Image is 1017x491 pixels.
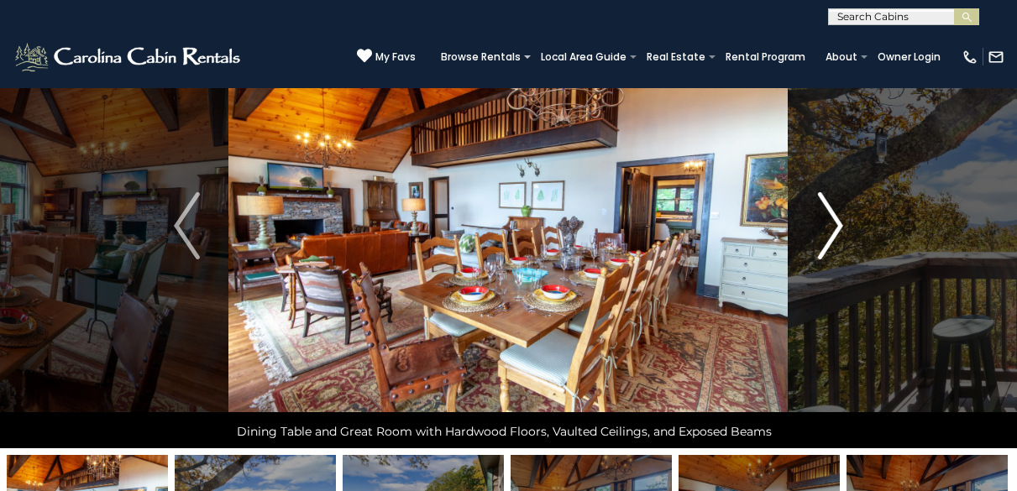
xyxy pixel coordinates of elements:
[988,49,1004,65] img: mail-regular-white.png
[817,192,842,259] img: arrow
[145,3,229,448] button: Previous
[228,415,788,448] div: Dining Table and Great Room with Hardwood Floors, Vaulted Ceilings, and Exposed Beams
[13,40,245,74] img: White-1-2.png
[532,45,635,69] a: Local Area Guide
[789,3,873,448] button: Next
[869,45,949,69] a: Owner Login
[962,49,978,65] img: phone-regular-white.png
[357,48,416,65] a: My Favs
[432,45,529,69] a: Browse Rentals
[174,192,199,259] img: arrow
[638,45,714,69] a: Real Estate
[717,45,814,69] a: Rental Program
[817,45,866,69] a: About
[375,50,416,65] span: My Favs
